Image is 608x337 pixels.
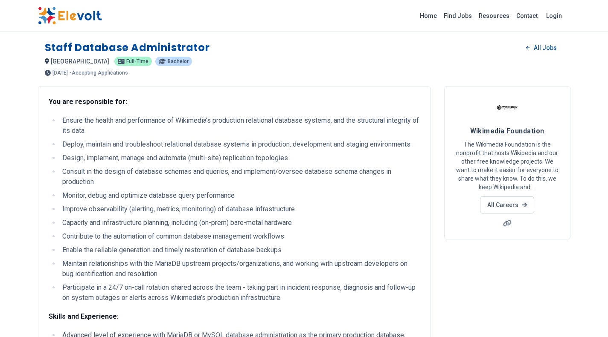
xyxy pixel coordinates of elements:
a: All Jobs [519,41,563,54]
p: - Accepting Applications [70,70,128,75]
h1: Staff Database Administrator [45,41,210,55]
a: Login [541,7,567,24]
span: [DATE] [52,70,68,75]
span: Bachelor [168,59,189,64]
img: Elevolt [38,7,102,25]
a: Home [416,9,440,23]
li: Deploy, maintain and troubleshoot relational database systems in production, development and stag... [60,139,420,150]
a: Resources [475,9,513,23]
span: Full-time [126,59,148,64]
li: Capacity and infrastructure planning, including (on-prem) bare-metal hardware [60,218,420,228]
li: Design, implement, manage and automate (multi-site) replication topologies [60,153,420,163]
li: Improve observability (alerting, metrics, monitoring) of database infrastructure [60,204,420,214]
img: Wikimedia Foundation [497,97,518,118]
a: All Careers [480,196,534,213]
li: Consult in the design of database schemas and queries, and implement/oversee database schema chan... [60,167,420,187]
li: Ensure the health and performance of Wikimedia’s production relational database systems, and the ... [60,115,420,136]
li: Maintain relationships with the MariaDB upstream projects/organizations, and working with upstrea... [60,259,420,279]
li: Monitor, debug and optimize database query performance [60,190,420,201]
a: Contact [513,9,541,23]
li: Enable the reliable generation and timely restoration of database backups [60,245,420,255]
span: [GEOGRAPHIC_DATA] [51,58,109,65]
p: The Wikimedia Foundation is the nonprofit that hosts Wikipedia and our other free knowledge proje... [455,140,560,191]
a: Find Jobs [440,9,475,23]
span: Wikimedia Foundation [470,127,544,135]
li: Contribute to the automation of common database management workflows [60,231,420,242]
strong: Skills and Experience: [49,312,119,320]
strong: You are responsible for: [49,98,127,106]
li: Participate in a 24/7 on-call rotation shared across the team - taking part in incident response,... [60,282,420,303]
